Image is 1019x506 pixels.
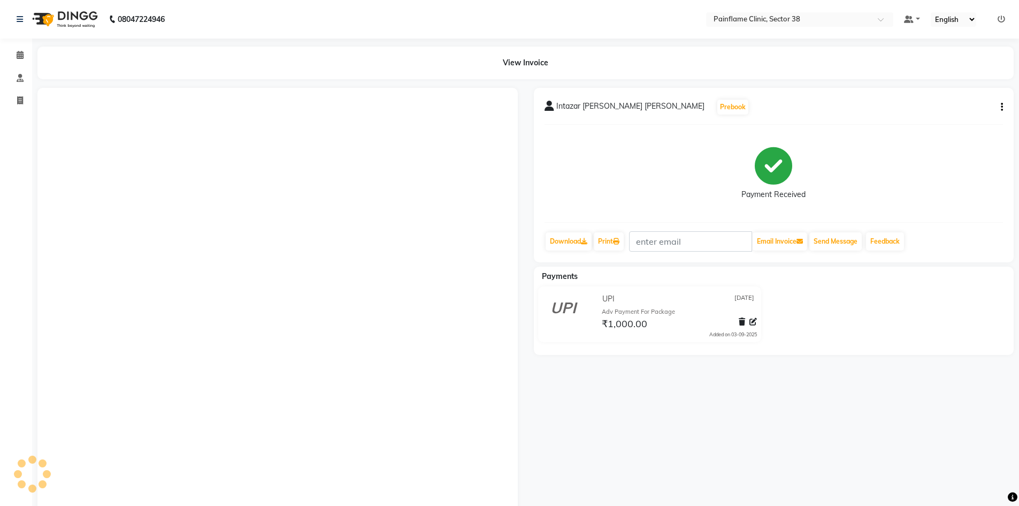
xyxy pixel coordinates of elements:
div: View Invoice [37,47,1014,79]
span: Intazar [PERSON_NAME] [PERSON_NAME] [556,101,704,116]
div: Payment Received [741,189,806,200]
img: logo [27,4,101,34]
a: Print [594,232,624,251]
span: ₹1,000.00 [602,318,647,333]
a: Feedback [866,232,904,251]
a: Download [546,232,592,251]
button: Email Invoice [753,232,807,251]
input: enter email [629,231,752,252]
span: Payments [542,271,578,281]
button: Send Message [809,232,862,251]
span: UPI [602,293,615,305]
button: Prebook [717,100,748,115]
div: Added on 03-09-2025 [709,331,757,338]
div: Adv Payment For Package [602,307,757,316]
b: 08047224946 [118,4,165,34]
span: [DATE] [734,293,754,305]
